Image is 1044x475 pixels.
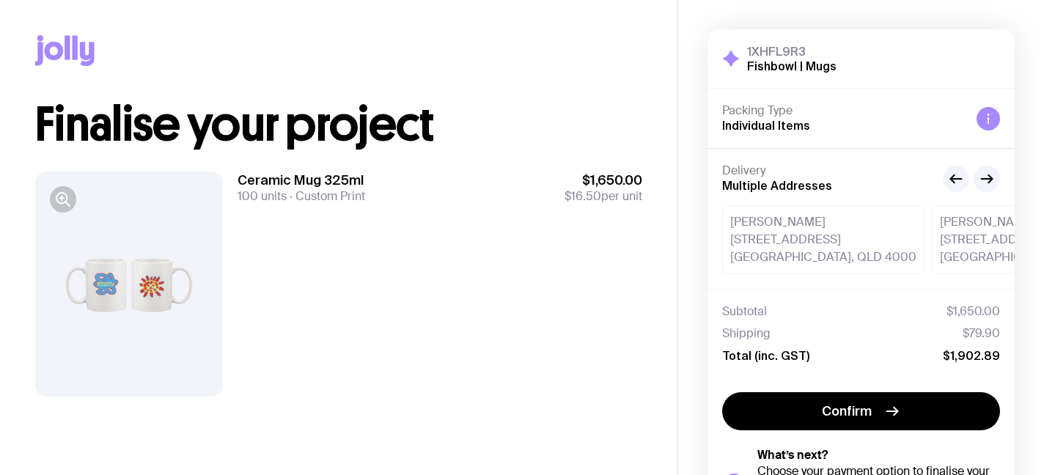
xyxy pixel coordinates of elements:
[565,188,601,204] span: $16.50
[238,172,365,189] h3: Ceramic Mug 325ml
[722,205,924,274] div: [PERSON_NAME] [STREET_ADDRESS] [GEOGRAPHIC_DATA], QLD 4000
[946,304,1000,319] span: $1,650.00
[35,101,642,148] h1: Finalise your project
[943,348,1000,363] span: $1,902.89
[722,326,771,341] span: Shipping
[565,172,642,189] span: $1,650.00
[722,348,809,363] span: Total (inc. GST)
[747,44,837,59] h3: 1XHFL9R3
[963,326,1000,341] span: $79.90
[722,392,1000,430] button: Confirm
[722,163,931,178] h4: Delivery
[722,179,832,192] span: Multiple Addresses
[287,188,365,204] span: Custom Print
[822,402,872,420] span: Confirm
[757,448,1000,463] h5: What’s next?
[565,189,642,204] span: per unit
[238,188,287,204] span: 100 units
[722,304,767,319] span: Subtotal
[722,103,965,118] h4: Packing Type
[722,119,810,132] span: Individual Items
[747,59,837,73] h2: Fishbowl | Mugs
